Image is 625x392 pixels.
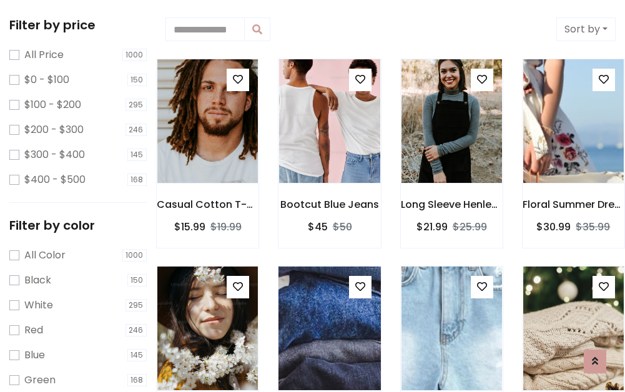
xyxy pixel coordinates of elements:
button: Sort by [556,17,616,41]
label: Green [24,373,56,388]
label: $300 - $400 [24,147,85,162]
label: $200 - $300 [24,122,84,137]
label: Black [24,273,51,288]
span: 246 [125,324,147,336]
span: 1000 [122,249,147,262]
label: White [24,298,53,313]
span: 145 [127,349,147,361]
del: $35.99 [576,220,610,234]
span: 168 [127,174,147,186]
h6: $30.99 [536,221,571,233]
label: $400 - $500 [24,172,86,187]
h6: $21.99 [416,221,448,233]
span: 246 [125,124,147,136]
span: 295 [125,99,147,111]
del: $50 [333,220,352,234]
label: All Color [24,248,66,263]
h5: Filter by color [9,218,147,233]
h6: Casual Cotton T-Shirt [157,198,258,210]
span: 1000 [122,49,147,61]
span: 150 [127,74,147,86]
h6: Bootcut Blue Jeans [278,198,380,210]
label: All Price [24,47,64,62]
span: 295 [125,299,147,311]
del: $25.99 [453,220,487,234]
label: Red [24,323,43,338]
span: 145 [127,149,147,161]
label: $0 - $100 [24,72,69,87]
label: $100 - $200 [24,97,81,112]
span: 168 [127,374,147,386]
h6: $15.99 [174,221,205,233]
h6: Floral Summer Dress [523,198,624,210]
h6: $45 [308,221,328,233]
span: 150 [127,274,147,287]
del: $19.99 [210,220,242,234]
label: Blue [24,348,45,363]
h6: Long Sleeve Henley T-Shirt [401,198,503,210]
h5: Filter by price [9,17,147,32]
